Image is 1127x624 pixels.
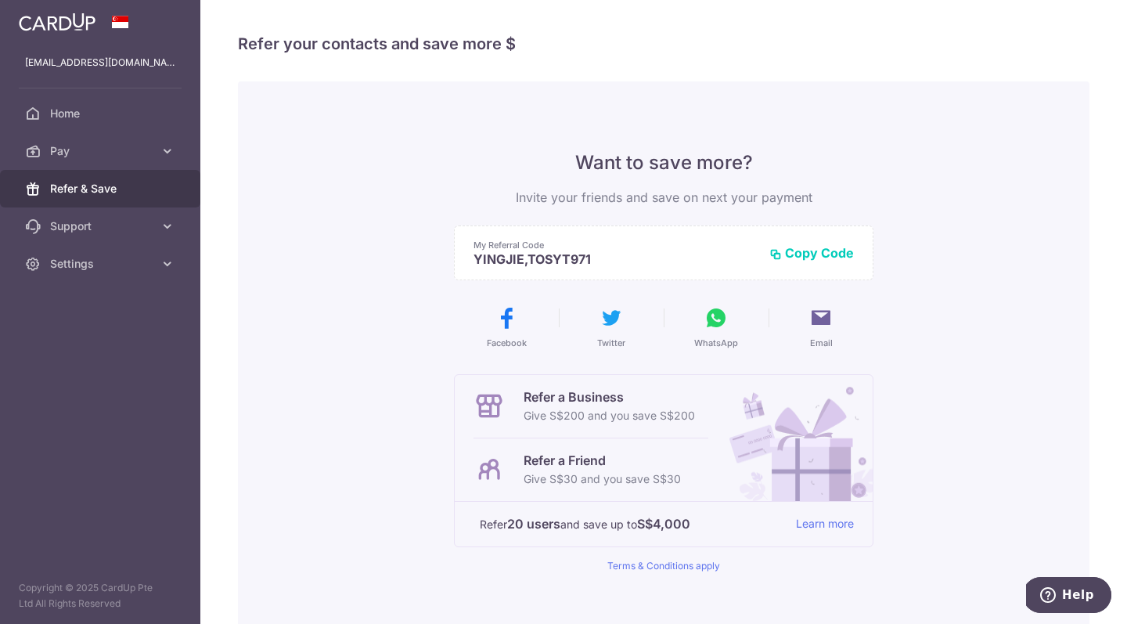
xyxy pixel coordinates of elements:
[50,181,153,197] span: Refer & Save
[454,188,873,207] p: Invite your friends and save on next your payment
[473,239,757,251] p: My Referral Code
[454,150,873,175] p: Want to save more?
[480,514,783,534] p: Refer and save up to
[524,406,695,425] p: Give S$200 and you save S$200
[36,11,68,25] span: Help
[487,337,527,349] span: Facebook
[775,305,867,349] button: Email
[607,560,720,572] a: Terms & Conditions apply
[769,245,854,261] button: Copy Code
[524,470,681,489] p: Give S$30 and you save S$30
[50,218,153,234] span: Support
[715,375,873,501] img: Refer
[50,106,153,121] span: Home
[460,305,553,349] button: Facebook
[50,256,153,272] span: Settings
[19,13,95,31] img: CardUp
[25,55,175,70] p: [EMAIL_ADDRESS][DOMAIN_NAME]
[238,31,1089,56] h4: Refer your contacts and save more $
[810,337,833,349] span: Email
[1026,577,1111,616] iframe: Opens a widget where you can find more information
[507,514,560,533] strong: 20 users
[50,143,153,159] span: Pay
[524,451,681,470] p: Refer a Friend
[670,305,762,349] button: WhatsApp
[796,514,854,534] a: Learn more
[524,388,695,406] p: Refer a Business
[473,251,757,267] p: YINGJIE,TOSYT971
[597,337,625,349] span: Twitter
[694,337,738,349] span: WhatsApp
[565,305,657,349] button: Twitter
[637,514,690,533] strong: S$4,000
